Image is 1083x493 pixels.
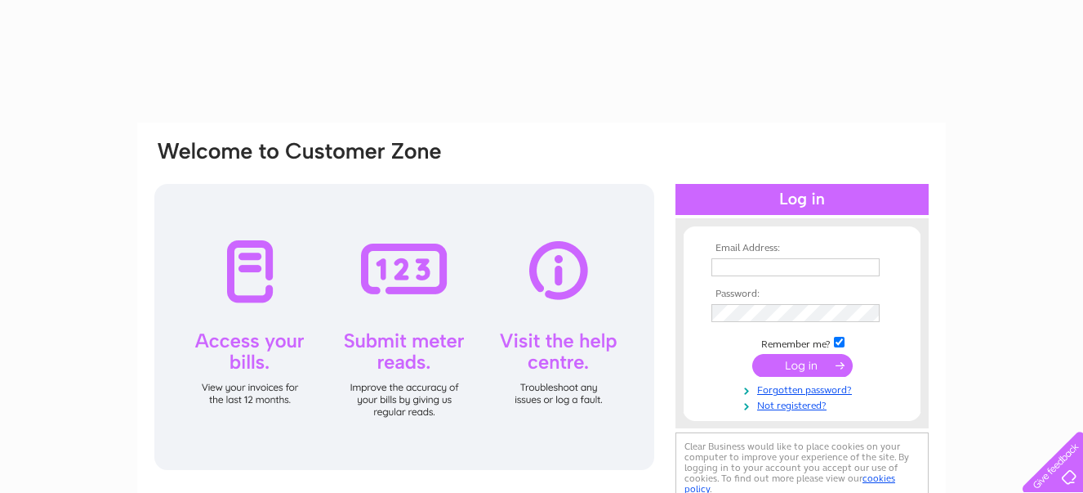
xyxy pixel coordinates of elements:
[711,397,897,412] a: Not registered?
[711,381,897,397] a: Forgotten password?
[707,243,897,254] th: Email Address:
[707,289,897,300] th: Password:
[707,334,897,351] td: Remember me?
[752,354,853,377] input: Submit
